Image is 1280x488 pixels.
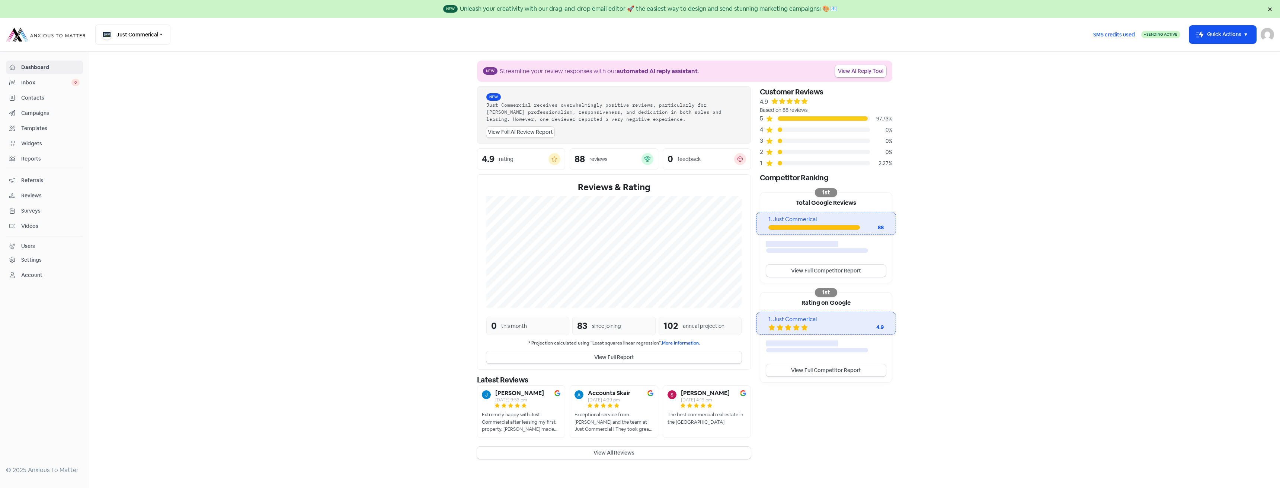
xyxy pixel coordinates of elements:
[668,411,746,426] div: The best commercial real estate in the [GEOGRAPHIC_DATA]
[21,125,80,132] span: Templates
[760,148,766,156] div: 2
[477,148,565,170] a: 4.9rating
[760,159,766,168] div: 1
[575,155,585,164] div: 88
[870,115,892,123] div: 97.73%
[6,122,83,135] a: Templates
[6,91,83,105] a: Contacts
[21,140,80,148] span: Widgets
[760,293,892,312] div: Rating on Google
[21,271,42,279] div: Account
[486,340,742,347] small: * Projection calculated using "Least squares linear regression".
[21,256,42,264] div: Settings
[854,323,884,331] div: 4.9
[6,189,83,203] a: Reviews
[870,148,892,156] div: 0%
[860,224,884,232] div: 88
[6,76,83,90] a: Inbox 0
[21,94,80,102] span: Contacts
[21,155,80,163] span: Reports
[588,398,630,402] div: [DATE] 4:29 pm
[483,67,497,75] span: New
[6,174,83,187] a: Referrals
[6,204,83,218] a: Surveys
[668,155,673,164] div: 0
[760,106,892,114] div: Based on 88 reviews
[21,242,35,250] div: Users
[486,127,554,138] a: View Full AI Review Report
[760,97,768,106] div: 4.9
[681,398,730,402] div: [DATE] 4:19 pm
[577,319,588,333] div: 83
[6,268,83,282] a: Account
[6,219,83,233] a: Videos
[1146,32,1177,37] span: Sending Active
[6,137,83,151] a: Widgets
[486,93,501,101] span: New
[570,148,658,170] a: 88reviews
[477,374,751,385] div: Latest Reviews
[501,322,527,330] div: this month
[6,106,83,120] a: Campaigns
[870,159,892,167] div: 2.27%
[6,61,83,74] a: Dashboard
[835,65,886,77] a: View AI Reply Tool
[443,5,458,13] span: New
[21,64,80,71] span: Dashboard
[592,322,621,330] div: since joining
[1261,28,1274,41] img: User
[499,155,513,163] div: rating
[1141,30,1180,39] a: Sending Active
[870,137,892,145] div: 0%
[21,192,80,200] span: Reviews
[663,148,751,170] a: 0feedback
[760,86,892,97] div: Customer Reviews
[491,319,497,333] div: 0
[760,172,892,183] div: Competitor Ranking
[486,351,742,363] button: View Full Report
[575,411,653,433] div: Exceptional service from [PERSON_NAME] and the team at Just Commercial ! They took great care of ...
[815,188,837,197] div: 1st
[766,364,886,376] a: View Full Competitor Report
[589,155,607,163] div: reviews
[815,288,837,297] div: 1st
[495,398,544,402] div: [DATE] 9:53 pm
[768,215,883,224] div: 1. Just Commerical
[482,390,491,399] img: Avatar
[482,155,495,164] div: 4.9
[21,109,80,117] span: Campaigns
[760,125,766,134] div: 4
[6,239,83,253] a: Users
[683,322,724,330] div: annual projection
[768,315,883,324] div: 1. Just Commerical
[482,411,560,433] div: Extremely happy with Just Commercial after leasing my first property. [PERSON_NAME] made the enti...
[71,79,80,86] span: 0
[617,67,698,75] b: automated AI reply assistant
[760,193,892,212] div: Total Google Reviews
[681,390,730,396] b: [PERSON_NAME]
[766,265,886,277] a: View Full Competitor Report
[21,222,80,230] span: Videos
[554,390,560,396] img: Image
[668,390,676,399] img: Avatar
[486,101,742,122] div: Just Commercial receives overwhelmingly positive reviews, particularly for [PERSON_NAME] professi...
[500,67,699,76] div: Streamline your review responses with our .
[740,390,746,396] img: Image
[460,4,837,13] div: Unleash your creativity with our drag-and-drop email editor 🚀 the easiest way to design and send ...
[6,253,83,267] a: Settings
[6,152,83,166] a: Reports
[760,114,766,123] div: 5
[1087,30,1141,38] a: SMS credits used
[95,25,170,45] button: Just Commerical
[647,390,653,396] img: Image
[678,155,701,163] div: feedback
[486,181,742,194] div: Reviews & Rating
[662,340,700,346] a: More information.
[1093,31,1135,39] span: SMS credits used
[477,447,751,459] button: View All Reviews
[760,136,766,145] div: 3
[6,466,83,475] div: © 2025 Anxious To Matter
[870,126,892,134] div: 0%
[663,319,678,333] div: 102
[495,390,544,396] b: [PERSON_NAME]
